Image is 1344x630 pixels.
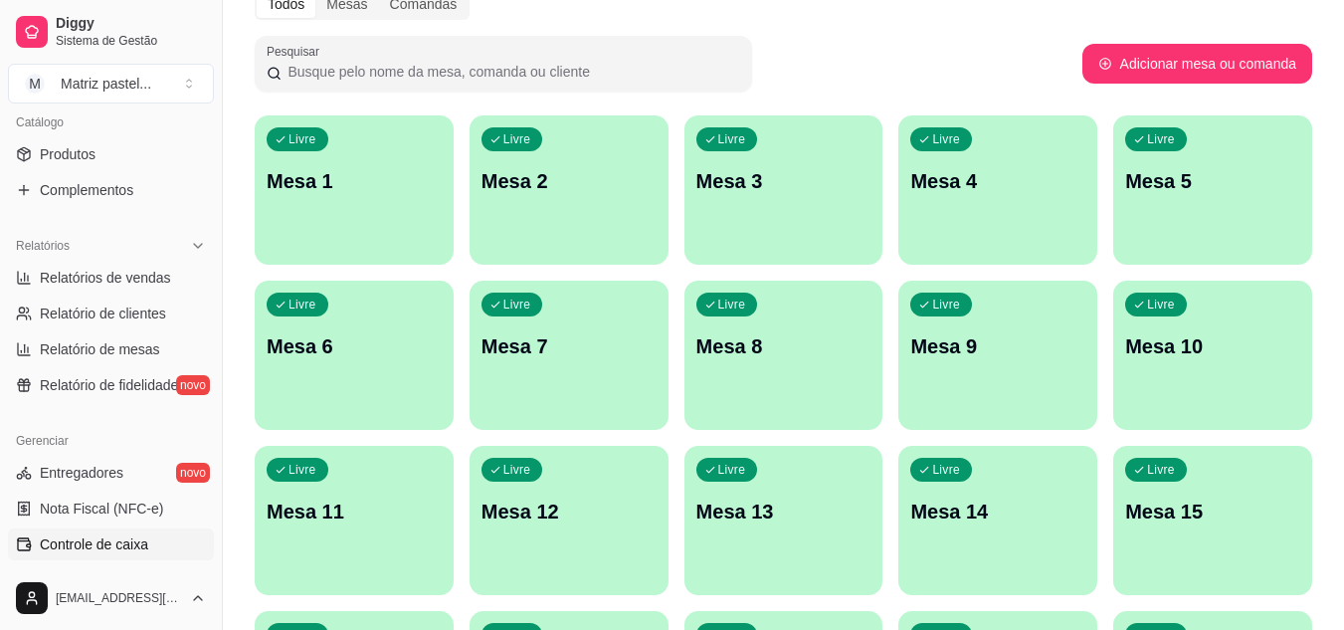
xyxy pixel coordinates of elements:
[40,339,160,359] span: Relatório de mesas
[696,332,871,360] p: Mesa 8
[255,281,454,430] button: LivreMesa 6
[255,446,454,595] button: LivreMesa 11
[267,332,442,360] p: Mesa 6
[288,462,316,478] p: Livre
[8,174,214,206] a: Complementos
[8,369,214,401] a: Relatório de fidelidadenovo
[481,498,657,525] p: Mesa 12
[8,106,214,138] div: Catálogo
[481,167,657,195] p: Mesa 2
[503,462,531,478] p: Livre
[288,297,316,313] p: Livre
[503,297,531,313] p: Livre
[470,446,669,595] button: LivreMesa 12
[8,262,214,294] a: Relatórios de vendas
[8,425,214,457] div: Gerenciar
[470,281,669,430] button: LivreMesa 7
[1125,167,1300,195] p: Mesa 5
[932,297,960,313] p: Livre
[40,304,166,323] span: Relatório de clientes
[684,446,883,595] button: LivreMesa 13
[910,167,1085,195] p: Mesa 4
[481,332,657,360] p: Mesa 7
[61,74,151,94] div: Matriz pastel ...
[932,462,960,478] p: Livre
[932,131,960,147] p: Livre
[8,64,214,104] button: Select a team
[503,131,531,147] p: Livre
[267,498,442,525] p: Mesa 11
[267,43,326,60] label: Pesquisar
[1147,297,1175,313] p: Livre
[898,281,1097,430] button: LivreMesa 9
[8,457,214,489] a: Entregadoresnovo
[8,138,214,170] a: Produtos
[40,499,163,519] span: Nota Fiscal (NFC-e)
[8,298,214,329] a: Relatório de clientes
[1113,446,1312,595] button: LivreMesa 15
[718,462,746,478] p: Livre
[8,493,214,525] a: Nota Fiscal (NFC-e)
[40,534,148,554] span: Controle de caixa
[1113,281,1312,430] button: LivreMesa 10
[40,144,96,164] span: Produtos
[8,528,214,560] a: Controle de caixa
[718,131,746,147] p: Livre
[255,115,454,265] button: LivreMesa 1
[696,498,871,525] p: Mesa 13
[1125,332,1300,360] p: Mesa 10
[16,238,70,254] span: Relatórios
[1147,131,1175,147] p: Livre
[8,333,214,365] a: Relatório de mesas
[40,268,171,288] span: Relatórios de vendas
[8,8,214,56] a: DiggySistema de Gestão
[470,115,669,265] button: LivreMesa 2
[40,180,133,200] span: Complementos
[696,167,871,195] p: Mesa 3
[718,297,746,313] p: Livre
[56,15,206,33] span: Diggy
[910,332,1085,360] p: Mesa 9
[40,375,178,395] span: Relatório de fidelidade
[8,564,214,596] a: Controle de fiado
[56,590,182,606] span: [EMAIL_ADDRESS][DOMAIN_NAME]
[1082,44,1312,84] button: Adicionar mesa ou comanda
[40,463,123,483] span: Entregadores
[684,281,883,430] button: LivreMesa 8
[684,115,883,265] button: LivreMesa 3
[898,115,1097,265] button: LivreMesa 4
[267,167,442,195] p: Mesa 1
[1147,462,1175,478] p: Livre
[1113,115,1312,265] button: LivreMesa 5
[282,62,740,82] input: Pesquisar
[910,498,1085,525] p: Mesa 14
[56,33,206,49] span: Sistema de Gestão
[25,74,45,94] span: M
[288,131,316,147] p: Livre
[8,574,214,622] button: [EMAIL_ADDRESS][DOMAIN_NAME]
[898,446,1097,595] button: LivreMesa 14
